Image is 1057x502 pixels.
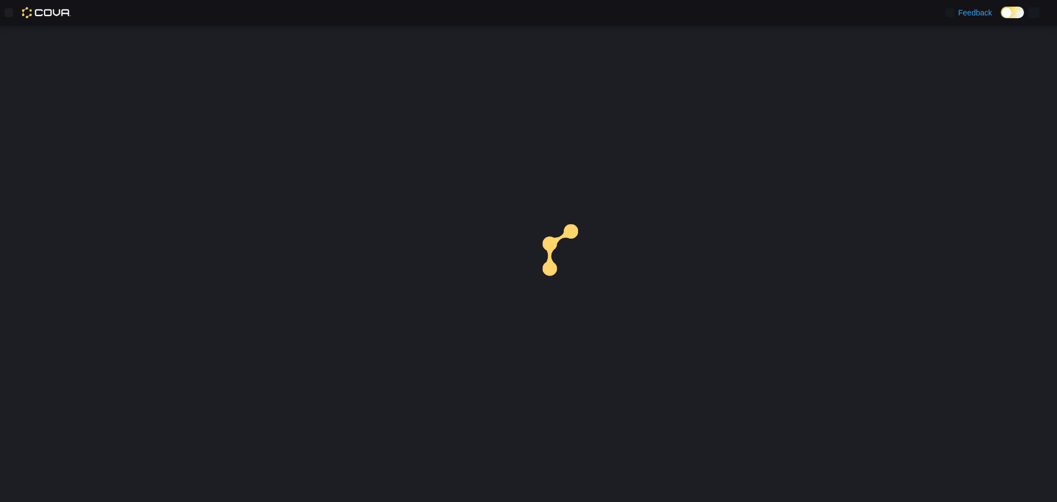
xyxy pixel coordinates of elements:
img: Cova [22,7,71,18]
a: Feedback [941,2,996,24]
span: Dark Mode [1001,18,1001,19]
span: Feedback [958,7,992,18]
img: cova-loader [528,216,611,299]
input: Dark Mode [1001,7,1024,18]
